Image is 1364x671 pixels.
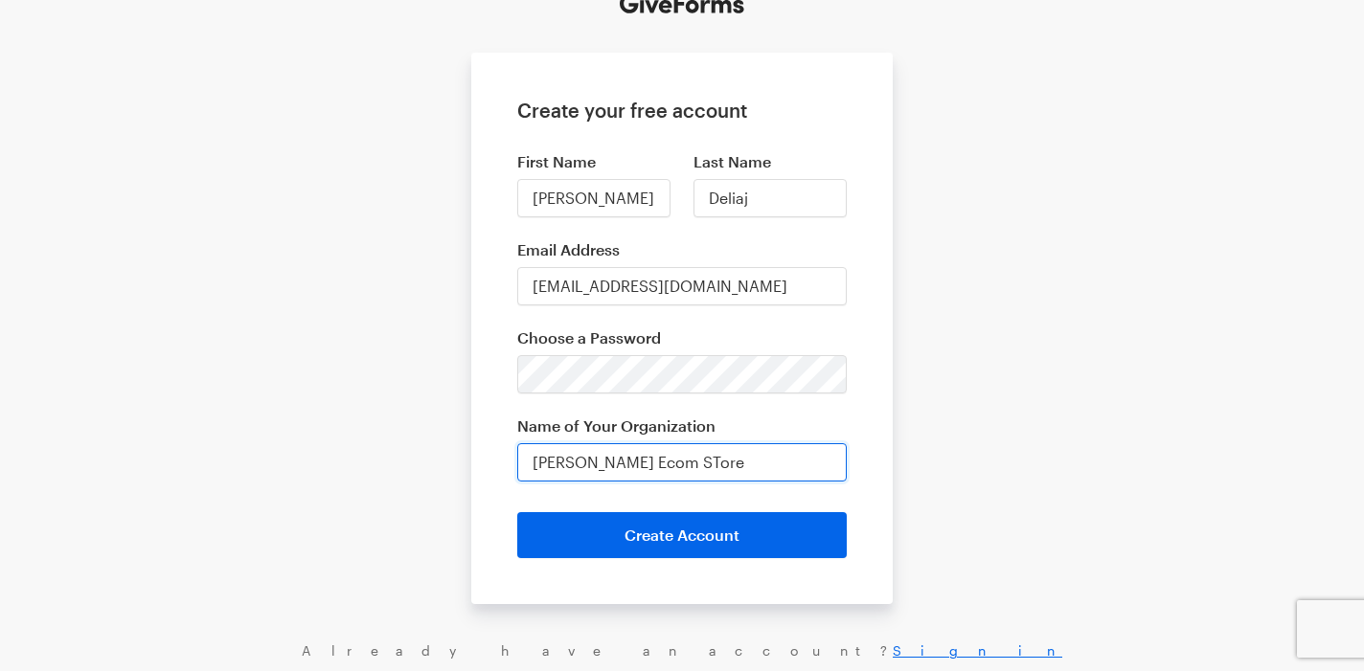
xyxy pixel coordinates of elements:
[517,416,847,436] label: Name of Your Organization
[893,642,1062,659] a: Sign in
[517,152,671,171] label: First Name
[19,642,1345,660] div: Already have an account?
[517,328,847,347] label: Choose a Password
[517,240,847,259] label: Email Address
[517,512,847,558] button: Create Account
[517,99,847,122] h1: Create your free account
[693,152,847,171] label: Last Name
